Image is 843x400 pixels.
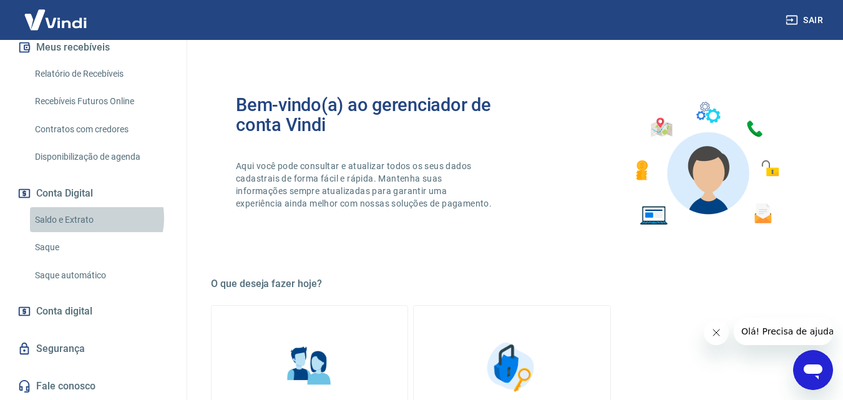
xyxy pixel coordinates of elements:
[211,278,813,290] h5: O que deseja fazer hoje?
[30,117,172,142] a: Contratos com credores
[30,263,172,288] a: Saque automático
[30,61,172,87] a: Relatório de Recebíveis
[236,95,512,135] h2: Bem-vindo(a) ao gerenciador de conta Vindi
[783,9,828,32] button: Sair
[734,318,833,345] iframe: Mensagem da empresa
[15,34,172,61] button: Meus recebíveis
[625,95,788,233] img: Imagem de um avatar masculino com diversos icones exemplificando as funcionalidades do gerenciado...
[30,144,172,170] a: Disponibilização de agenda
[15,298,172,325] a: Conta digital
[480,336,543,398] img: Segurança
[15,373,172,400] a: Fale conosco
[704,320,729,345] iframe: Fechar mensagem
[15,335,172,363] a: Segurança
[30,89,172,114] a: Recebíveis Futuros Online
[793,350,833,390] iframe: Botão para abrir a janela de mensagens
[278,336,341,398] img: Informações pessoais
[36,303,92,320] span: Conta digital
[7,9,105,19] span: Olá! Precisa de ajuda?
[30,207,172,233] a: Saldo e Extrato
[30,235,172,260] a: Saque
[236,160,494,210] p: Aqui você pode consultar e atualizar todos os seus dados cadastrais de forma fácil e rápida. Mant...
[15,1,96,39] img: Vindi
[15,180,172,207] button: Conta Digital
